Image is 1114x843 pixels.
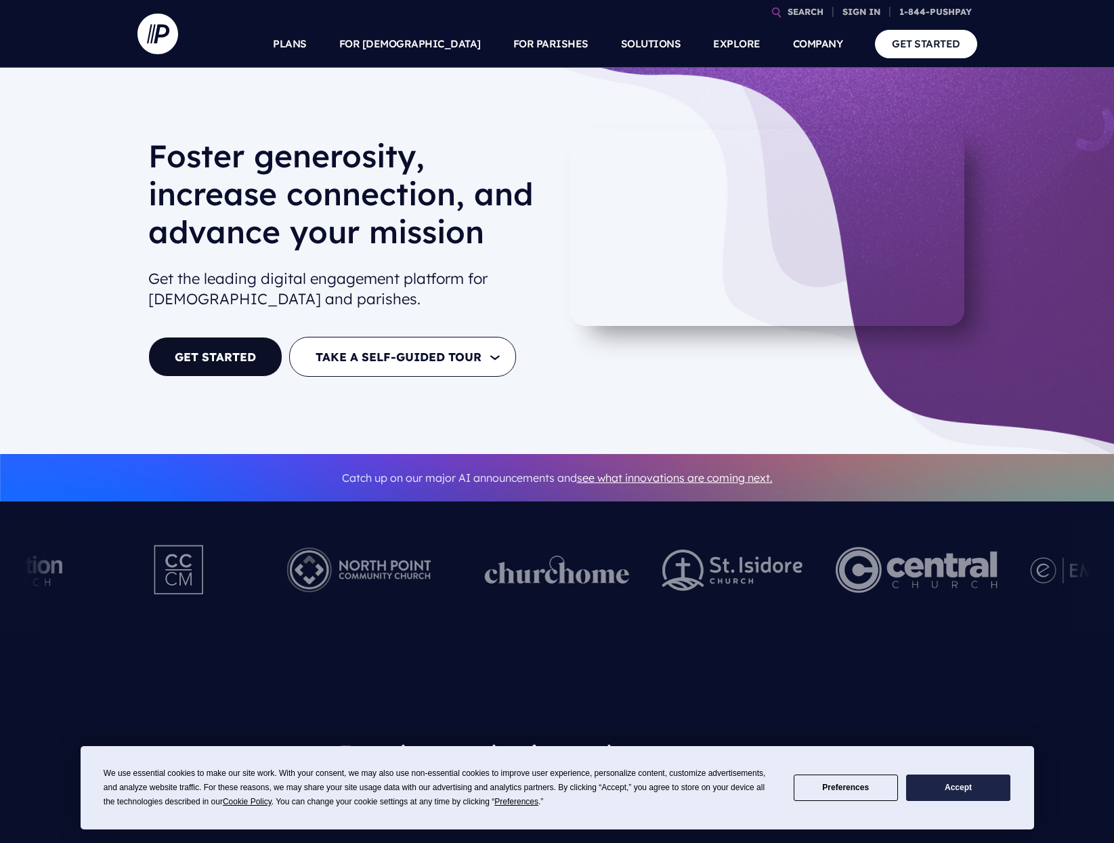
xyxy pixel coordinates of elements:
img: Pushpay_Logo__CCM [126,533,233,607]
p: Catch up on our major AI announcements and [148,463,966,493]
img: pp_logos_2 [662,550,803,591]
h1: Foster generosity, increase connection, and advance your mission [148,137,547,262]
span: Cookie Policy [223,797,272,806]
h3: Products designed to support your ministry [303,725,811,827]
a: GET STARTED [875,30,977,58]
a: EXPLORE [713,20,760,68]
img: pp_logos_1 [485,556,630,584]
button: TAKE A SELF-GUIDED TOUR [289,337,516,377]
a: FOR PARISHES [513,20,588,68]
div: Cookie Consent Prompt [81,746,1034,829]
img: Central Church Henderson NV [836,533,998,607]
a: FOR [DEMOGRAPHIC_DATA] [339,20,481,68]
a: see what innovations are coming next. [577,471,773,485]
button: Preferences [794,775,898,801]
a: COMPANY [793,20,843,68]
button: Accept [906,775,1010,801]
a: PLANS [273,20,307,68]
h2: Get the leading digital engagement platform for [DEMOGRAPHIC_DATA] and parishes. [148,263,547,316]
div: We use essential cookies to make our site work. With your consent, we may also use non-essential ... [104,766,777,809]
a: GET STARTED [148,337,282,377]
span: Preferences [494,797,538,806]
a: SOLUTIONS [621,20,681,68]
img: Pushpay_Logo__NorthPoint [266,533,452,607]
